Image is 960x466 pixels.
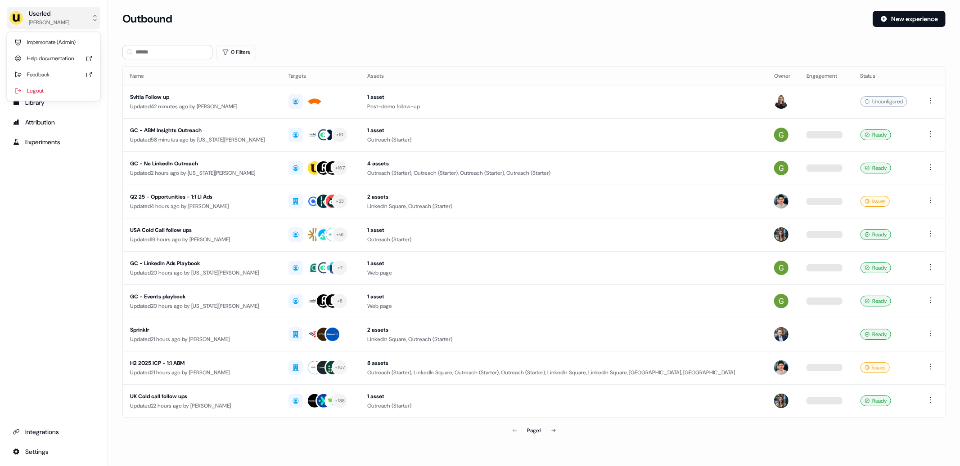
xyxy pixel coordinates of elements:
div: [PERSON_NAME] [29,18,69,27]
div: Logout [11,83,96,99]
div: Userled[PERSON_NAME] [7,32,100,101]
button: Userled[PERSON_NAME] [7,7,100,29]
div: Feedback [11,67,96,83]
div: Help documentation [11,50,96,67]
div: Impersonate (Admin) [11,34,96,50]
div: Userled [29,9,69,18]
